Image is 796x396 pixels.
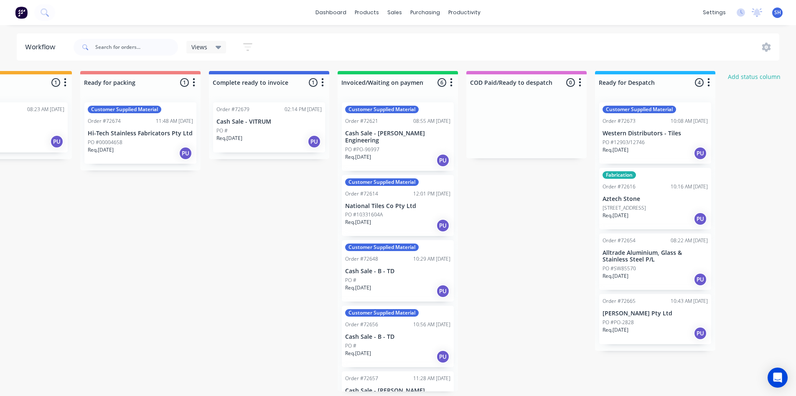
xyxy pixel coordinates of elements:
[603,146,628,154] p: Req. [DATE]
[345,277,356,284] p: PO #
[216,127,228,135] p: PO #
[444,6,485,19] div: productivity
[342,240,454,302] div: Customer Supplied MaterialOrder #7264810:29 AM [DATE]Cash Sale - B - TDPO #Req.[DATE]PU
[345,244,419,251] div: Customer Supplied Material
[603,319,634,326] p: PO #PO-2828
[84,102,196,164] div: Customer Supplied MaterialOrder #7267411:48 AM [DATE]Hi-Tech Stainless Fabricators Pty LtdPO #000...
[179,147,192,160] div: PU
[345,284,371,292] p: Req. [DATE]
[156,117,193,125] div: 11:48 AM [DATE]
[436,154,450,167] div: PU
[603,297,636,305] div: Order #72665
[88,117,121,125] div: Order #72674
[311,6,351,19] a: dashboard
[599,234,711,290] div: Order #7265408:22 AM [DATE]Alltrade Aluminium, Glass & Stainless Steel P/LPO #SW85570Req.[DATE]PU
[345,146,379,153] p: PO #PO-96997
[216,135,242,142] p: Req. [DATE]
[27,106,64,113] div: 08:23 AM [DATE]
[413,321,450,328] div: 10:56 AM [DATE]
[413,117,450,125] div: 08:55 AM [DATE]
[413,375,450,382] div: 11:28 AM [DATE]
[603,130,708,137] p: Western Distributors - Tiles
[603,139,645,146] p: PO #12903/12746
[699,6,730,19] div: settings
[413,190,450,198] div: 12:01 PM [DATE]
[345,130,450,144] p: Cash Sale - [PERSON_NAME] Engineering
[88,106,161,113] div: Customer Supplied Material
[694,212,707,226] div: PU
[603,212,628,219] p: Req. [DATE]
[603,106,676,113] div: Customer Supplied Material
[603,183,636,190] div: Order #72616
[345,255,378,263] div: Order #72648
[774,9,781,16] span: SH
[436,284,450,298] div: PU
[436,350,450,363] div: PU
[671,183,708,190] div: 10:16 AM [DATE]
[345,268,450,275] p: Cash Sale - B - TD
[671,297,708,305] div: 10:43 AM [DATE]
[345,387,450,394] p: Cash Sale - [PERSON_NAME]
[88,130,193,137] p: Hi-Tech Stainless Fabricators Pty Ltd
[436,219,450,232] div: PU
[216,106,249,113] div: Order #72679
[383,6,406,19] div: sales
[345,218,371,226] p: Req. [DATE]
[345,153,371,161] p: Req. [DATE]
[603,265,636,272] p: PO #SW85570
[603,117,636,125] div: Order #72673
[285,106,322,113] div: 02:14 PM [DATE]
[345,190,378,198] div: Order #72614
[342,102,454,171] div: Customer Supplied MaterialOrder #7262108:55 AM [DATE]Cash Sale - [PERSON_NAME] EngineeringPO #PO-...
[345,321,378,328] div: Order #72656
[724,71,785,82] button: Add status column
[694,273,707,286] div: PU
[599,168,711,229] div: FabricationOrder #7261610:16 AM [DATE]Aztech Stone[STREET_ADDRESS]Req.[DATE]PU
[95,39,178,56] input: Search for orders...
[599,294,711,344] div: Order #7266510:43 AM [DATE][PERSON_NAME] Pty LtdPO #PO-2828Req.[DATE]PU
[603,249,708,264] p: Alltrade Aluminium, Glass & Stainless Steel P/L
[694,147,707,160] div: PU
[413,255,450,263] div: 10:29 AM [DATE]
[671,237,708,244] div: 08:22 AM [DATE]
[345,203,450,210] p: National Tiles Co Pty Ltd
[213,102,325,152] div: Order #7267902:14 PM [DATE]Cash Sale - VITRUMPO #Req.[DATE]PU
[603,326,628,334] p: Req. [DATE]
[603,237,636,244] div: Order #72654
[671,117,708,125] div: 10:08 AM [DATE]
[351,6,383,19] div: products
[308,135,321,148] div: PU
[216,118,322,125] p: Cash Sale - VITRUM
[345,211,383,218] p: PO #10331604A
[345,342,356,350] p: PO #
[345,375,378,382] div: Order #72657
[603,195,708,203] p: Aztech Stone
[603,310,708,317] p: [PERSON_NAME] Pty Ltd
[694,327,707,340] div: PU
[342,175,454,236] div: Customer Supplied MaterialOrder #7261412:01 PM [DATE]National Tiles Co Pty LtdPO #10331604AReq.[D...
[768,368,788,388] div: Open Intercom Messenger
[345,117,378,125] div: Order #72621
[603,204,646,212] p: [STREET_ADDRESS]
[345,309,419,317] div: Customer Supplied Material
[603,272,628,280] p: Req. [DATE]
[50,135,64,148] div: PU
[88,146,114,154] p: Req. [DATE]
[191,43,207,51] span: Views
[88,139,122,146] p: PO #00004658
[406,6,444,19] div: purchasing
[345,106,419,113] div: Customer Supplied Material
[345,178,419,186] div: Customer Supplied Material
[599,102,711,164] div: Customer Supplied MaterialOrder #7267310:08 AM [DATE]Western Distributors - TilesPO #12903/12746R...
[25,42,59,52] div: Workflow
[345,333,450,340] p: Cash Sale - B - TD
[345,350,371,357] p: Req. [DATE]
[342,306,454,367] div: Customer Supplied MaterialOrder #7265610:56 AM [DATE]Cash Sale - B - TDPO #Req.[DATE]PU
[603,171,636,179] div: Fabrication
[15,6,28,19] img: Factory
